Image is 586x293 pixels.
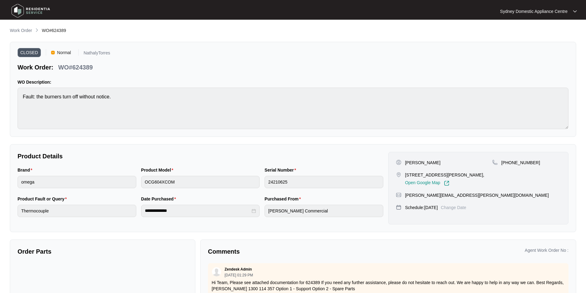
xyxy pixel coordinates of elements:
[34,28,39,33] img: chevron-right
[18,48,41,57] span: CLOSED
[141,176,260,188] input: Product Model
[444,180,449,186] img: Link-External
[225,267,252,272] p: Zendesk Admin
[225,273,253,277] p: [DATE] 01:29 PM
[18,176,136,188] input: Brand
[396,160,401,165] img: user-pin
[9,2,52,20] img: residentia service logo
[500,8,568,14] p: Sydney Domestic Appliance Centre
[265,205,383,217] input: Purchased From
[18,88,568,129] textarea: Fault: the burners turn off without notice.
[405,204,438,211] p: Schedule: [DATE]
[405,172,484,178] p: [STREET_ADDRESS][PERSON_NAME],
[396,204,401,210] img: map-pin
[145,208,251,214] input: Date Purchased
[18,63,53,72] p: Work Order:
[405,160,440,166] p: [PERSON_NAME]
[42,28,66,33] span: WO#624389
[18,247,188,256] p: Order Parts
[208,247,384,256] p: Comments
[18,196,69,202] label: Product Fault or Query
[405,192,549,198] p: [PERSON_NAME][EMAIL_ADDRESS][PERSON_NAME][DOMAIN_NAME]
[84,51,110,57] p: NathalyTorres
[10,27,32,34] p: Work Order
[265,167,298,173] label: Serial Number
[141,167,176,173] label: Product Model
[212,267,221,276] img: user.svg
[492,160,498,165] img: map-pin
[51,51,55,54] img: Vercel Logo
[18,152,383,160] p: Product Details
[265,176,383,188] input: Serial Number
[441,204,466,211] p: Change Date
[573,10,577,13] img: dropdown arrow
[525,247,568,253] p: Agent Work Order No :
[58,63,93,72] p: WO#624389
[212,279,565,292] p: Hi Team, Please see attached documentation for 624389 If you need any further assistance, please ...
[9,27,33,34] a: Work Order
[18,167,35,173] label: Brand
[405,180,449,186] a: Open Google Map
[396,192,401,198] img: map-pin
[265,196,303,202] label: Purchased From
[141,196,178,202] label: Date Purchased
[55,48,74,57] span: Normal
[396,172,401,177] img: map-pin
[18,205,136,217] input: Product Fault or Query
[18,79,568,85] p: WO Description:
[501,160,540,166] p: [PHONE_NUMBER]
